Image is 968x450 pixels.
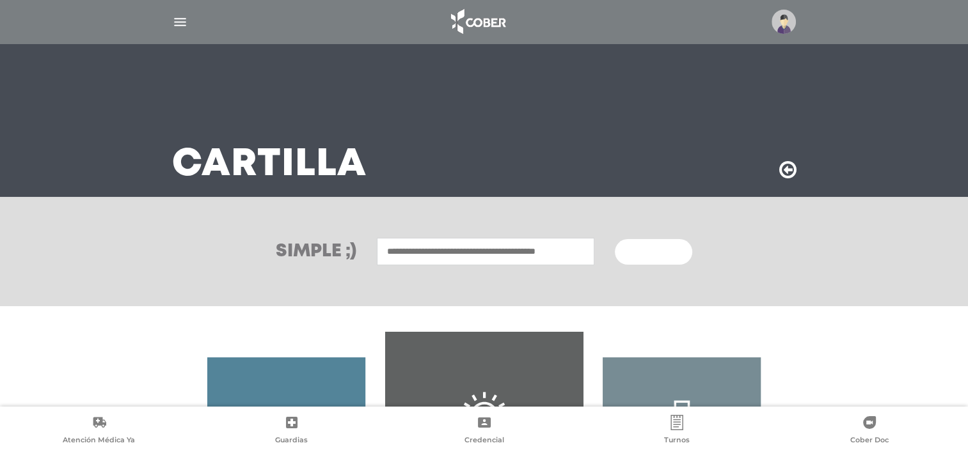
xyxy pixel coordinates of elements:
[615,239,692,265] button: Buscar
[195,415,388,447] a: Guardias
[3,415,195,447] a: Atención Médica Ya
[276,243,356,261] h3: Simple ;)
[773,415,965,447] a: Cober Doc
[630,248,667,257] span: Buscar
[388,415,580,447] a: Credencial
[664,435,690,447] span: Turnos
[772,10,796,34] img: profile-placeholder.svg
[63,435,135,447] span: Atención Médica Ya
[580,415,773,447] a: Turnos
[275,435,308,447] span: Guardias
[850,435,889,447] span: Cober Doc
[464,435,504,447] span: Credencial
[444,6,511,37] img: logo_cober_home-white.png
[172,148,367,182] h3: Cartilla
[172,14,188,30] img: Cober_menu-lines-white.svg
